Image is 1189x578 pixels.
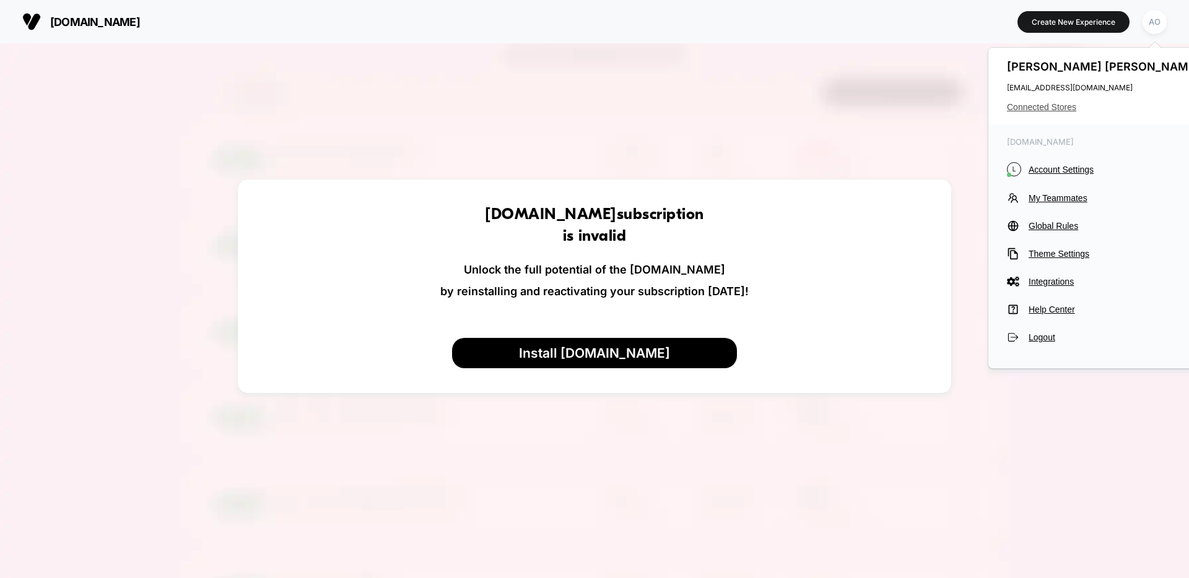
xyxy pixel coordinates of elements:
[452,338,738,368] button: Install [DOMAIN_NAME]
[1139,9,1170,35] button: AO
[22,12,41,31] img: Visually logo
[1007,162,1021,176] i: L
[1017,11,1130,33] button: Create New Experience
[440,259,749,302] p: Unlock the full potential of the [DOMAIN_NAME] by reinstalling and reactivating your subscription...
[485,204,703,248] h1: [DOMAIN_NAME] subscription is invalid
[50,15,140,28] span: [DOMAIN_NAME]
[19,12,144,32] button: [DOMAIN_NAME]
[1143,10,1167,34] div: AO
